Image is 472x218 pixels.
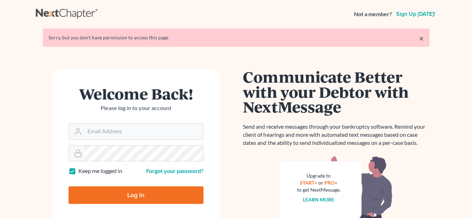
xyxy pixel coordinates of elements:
input: Log In [69,186,203,204]
p: Please log in to your account [69,104,203,112]
span: or [318,180,323,186]
a: PRO+ [324,180,337,186]
label: Keep me logged in [78,167,122,175]
div: Upgrade to [297,172,341,179]
div: to get NextMessage. [297,186,341,193]
input: Email Address [85,124,203,139]
a: Forgot your password? [146,167,203,174]
h1: Welcome Back! [69,86,203,101]
h1: Communicate Better with your Debtor with NextMessage [243,69,429,114]
strong: Not a member? [354,10,392,18]
a: × [419,34,424,43]
a: Sign up [DATE]! [395,11,437,17]
div: Sorry, but you don't have permission to access this page [49,34,424,41]
a: Learn more [303,197,334,203]
p: Send and receive messages through your bankruptcy software. Remind your client of hearings and mo... [243,123,429,147]
a: START+ [300,180,317,186]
